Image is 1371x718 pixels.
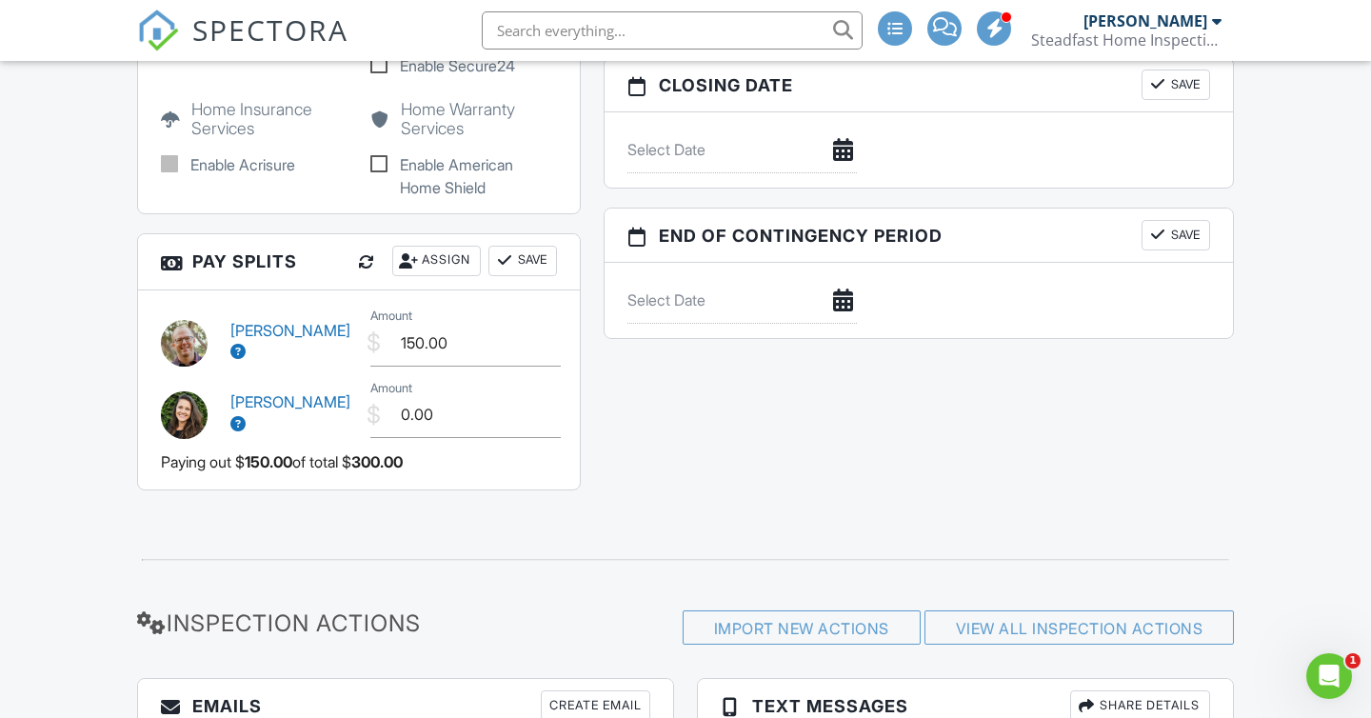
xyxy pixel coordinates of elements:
button: Save [1142,70,1210,100]
img: img_9596.jpg [161,391,208,438]
label: Amount [370,380,412,397]
button: Save [1142,220,1210,250]
a: View All Inspection Actions [956,619,1203,638]
span: Paying out $ [161,451,245,472]
input: Search everything... [482,11,863,50]
div: [PERSON_NAME] [1083,11,1207,30]
span: End of Contingency Period [659,223,943,249]
img: The Best Home Inspection Software - Spectora [137,10,179,51]
label: Enable American Home Shield [370,153,557,199]
label: Amount [370,308,412,325]
label: Enable Acrisure [161,153,348,176]
div: $ [367,327,381,359]
div: $ [367,399,381,431]
a: [PERSON_NAME] [230,321,350,361]
span: 300.00 [351,451,403,472]
h5: Home Warranty Services [370,100,557,138]
h5: Home Insurance Services [161,100,348,138]
div: Steadfast Home Inspection [1031,30,1222,50]
span: of total $ [292,451,351,472]
a: [PERSON_NAME] [230,392,350,432]
button: Save [488,246,557,276]
span: Closing date [659,72,793,98]
span: 150.00 [245,451,292,472]
input: Select Date [627,277,857,324]
div: Assign [392,246,481,276]
a: SPECTORA [137,26,348,66]
h3: Pay Splits [138,234,580,290]
img: 2019_gatesfamily2.jpg [161,320,208,367]
h3: Inspection Actions [137,610,487,636]
span: 1 [1345,653,1361,668]
input: Select Date [627,127,857,173]
div: Import New Actions [683,610,921,645]
label: Enable Secure24 [370,54,557,77]
iframe: Intercom live chat [1306,653,1352,699]
span: SPECTORA [192,10,348,50]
